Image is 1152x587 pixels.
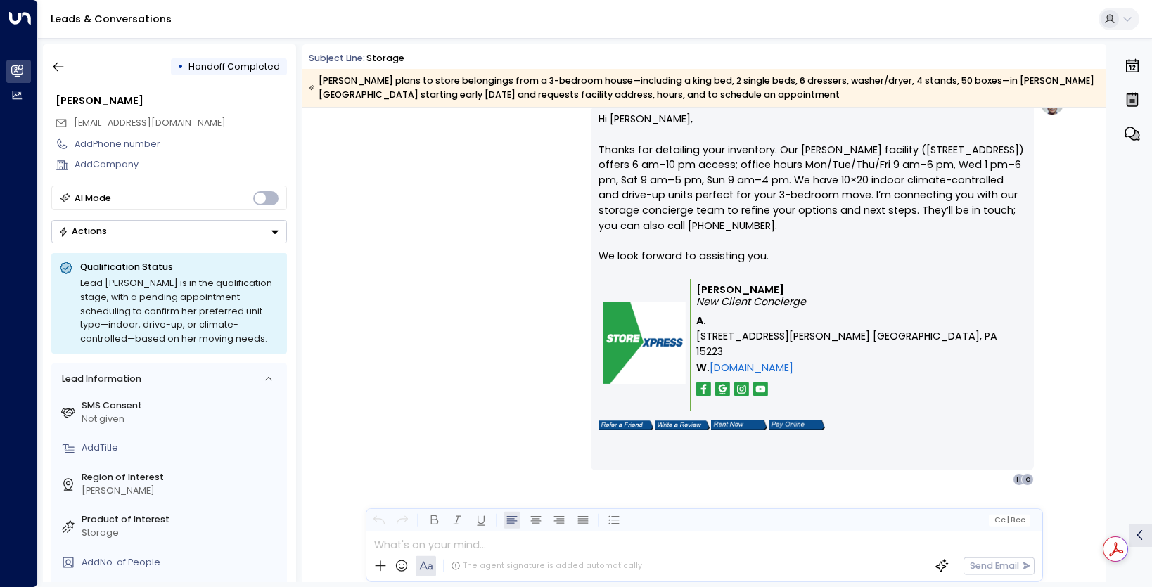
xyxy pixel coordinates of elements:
label: SMS Consent [82,399,282,413]
label: Region of Interest [82,471,282,484]
img: storexpres_fb.png [696,382,711,396]
div: [PERSON_NAME] [56,93,287,109]
div: [PERSON_NAME] plans to store belongings from a 3-bedroom house—including a king bed, 2 single bed... [309,74,1099,102]
p: Qualification Status [80,261,279,273]
div: storage [366,52,404,65]
span: heatherbj13@gmail.com [74,117,226,130]
span: [STREET_ADDRESS][PERSON_NAME] [GEOGRAPHIC_DATA], PA 15223 [696,329,1022,359]
div: O [1021,473,1034,486]
div: AddCompany [75,158,287,172]
div: Button group with a nested menu [51,220,287,243]
span: W. [696,361,710,376]
div: Storage [82,527,282,540]
div: AddNo. of People [82,556,282,569]
div: AddTitle [82,441,282,455]
i: New Client Concierge [696,295,806,309]
p: Hi [PERSON_NAME], Thanks for detailing your inventory. Our [PERSON_NAME] facility ([STREET_ADDRES... [599,112,1026,279]
img: storexpress_pay.png [769,420,825,430]
span: Subject Line: [309,52,365,64]
div: Actions [58,226,107,237]
a: Leads & Conversations [51,12,172,26]
div: AI Mode [75,191,111,205]
div: The agent signature is added automatically [451,560,642,572]
button: Undo [370,512,388,529]
a: [DOMAIN_NAME] [710,361,793,376]
label: Product of Interest [82,513,282,527]
span: Cc Bcc [994,516,1025,524]
div: [PERSON_NAME] [82,484,282,498]
b: [PERSON_NAME] [696,283,784,297]
img: storexpress_rent.png [711,420,767,430]
img: storexpress_refer.png [599,420,653,430]
div: Lead [PERSON_NAME] is in the qualification stage, with a pending appointment scheduling to confir... [80,276,279,346]
span: Handoff Completed [188,60,280,72]
img: storexpress_google.png [715,382,730,396]
div: Lead Information [57,373,141,386]
img: storexpress_insta.png [734,382,749,396]
button: Actions [51,220,287,243]
div: Not given [82,413,282,426]
div: H [1013,473,1025,486]
img: storexpress_logo.png [603,302,686,384]
img: storexpress_write.png [655,420,710,430]
span: A. [696,314,706,329]
span: [EMAIL_ADDRESS][DOMAIN_NAME] [74,117,226,129]
div: • [177,56,184,78]
span: | [1007,516,1009,524]
button: Cc|Bcc [989,514,1030,526]
img: storexpress_yt.png [753,382,768,396]
div: AddPhone number [75,138,287,151]
button: Redo [394,512,411,529]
